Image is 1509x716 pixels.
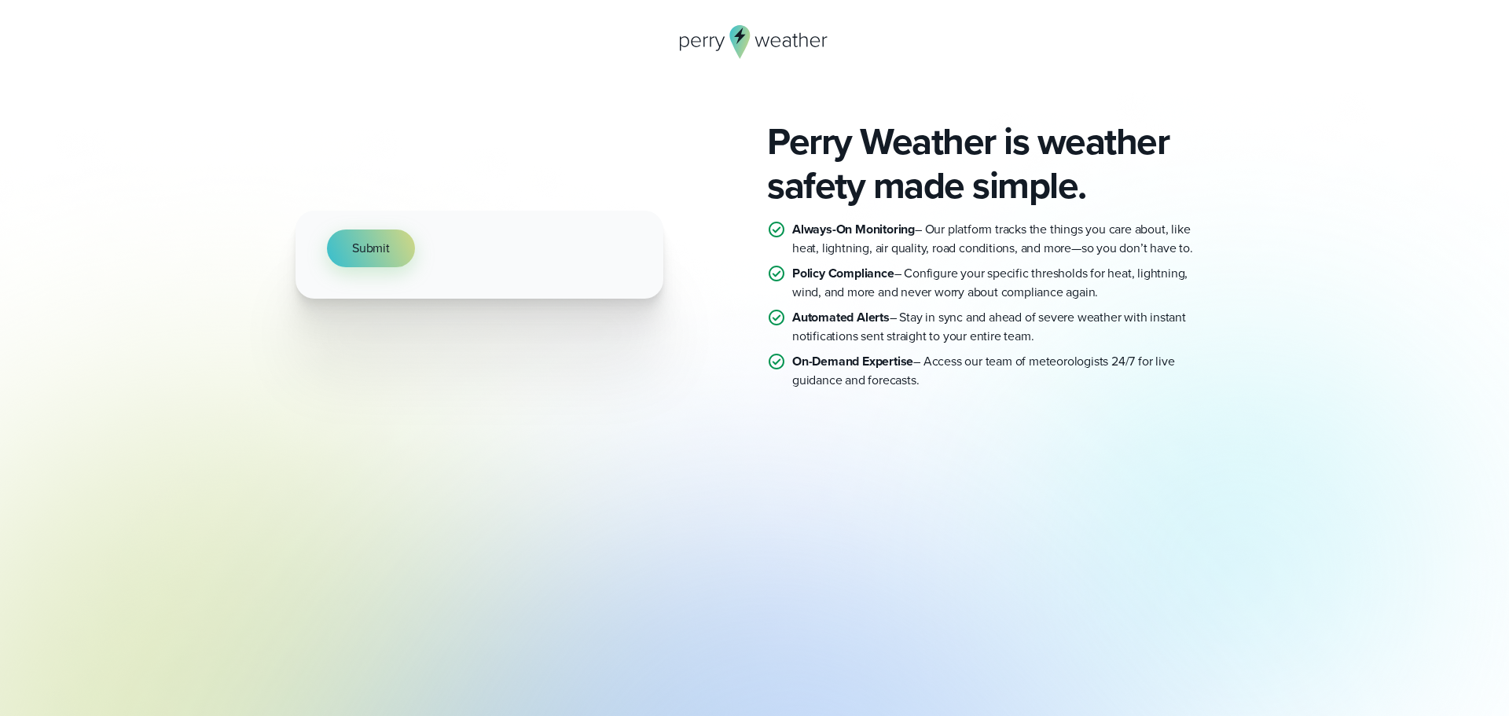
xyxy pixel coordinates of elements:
[792,264,894,282] strong: Policy Compliance
[792,220,915,238] strong: Always-On Monitoring
[792,220,1213,258] p: – Our platform tracks the things you care about, like heat, lightning, air quality, road conditio...
[792,308,890,326] strong: Automated Alerts
[352,239,390,258] span: Submit
[767,119,1213,207] h2: Perry Weather is weather safety made simple.
[327,229,415,267] button: Submit
[792,264,1213,302] p: – Configure your specific thresholds for heat, lightning, wind, and more and never worry about co...
[792,308,1213,346] p: – Stay in sync and ahead of severe weather with instant notifications sent straight to your entir...
[792,352,1213,390] p: – Access our team of meteorologists 24/7 for live guidance and forecasts.
[792,352,913,370] strong: On-Demand Expertise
